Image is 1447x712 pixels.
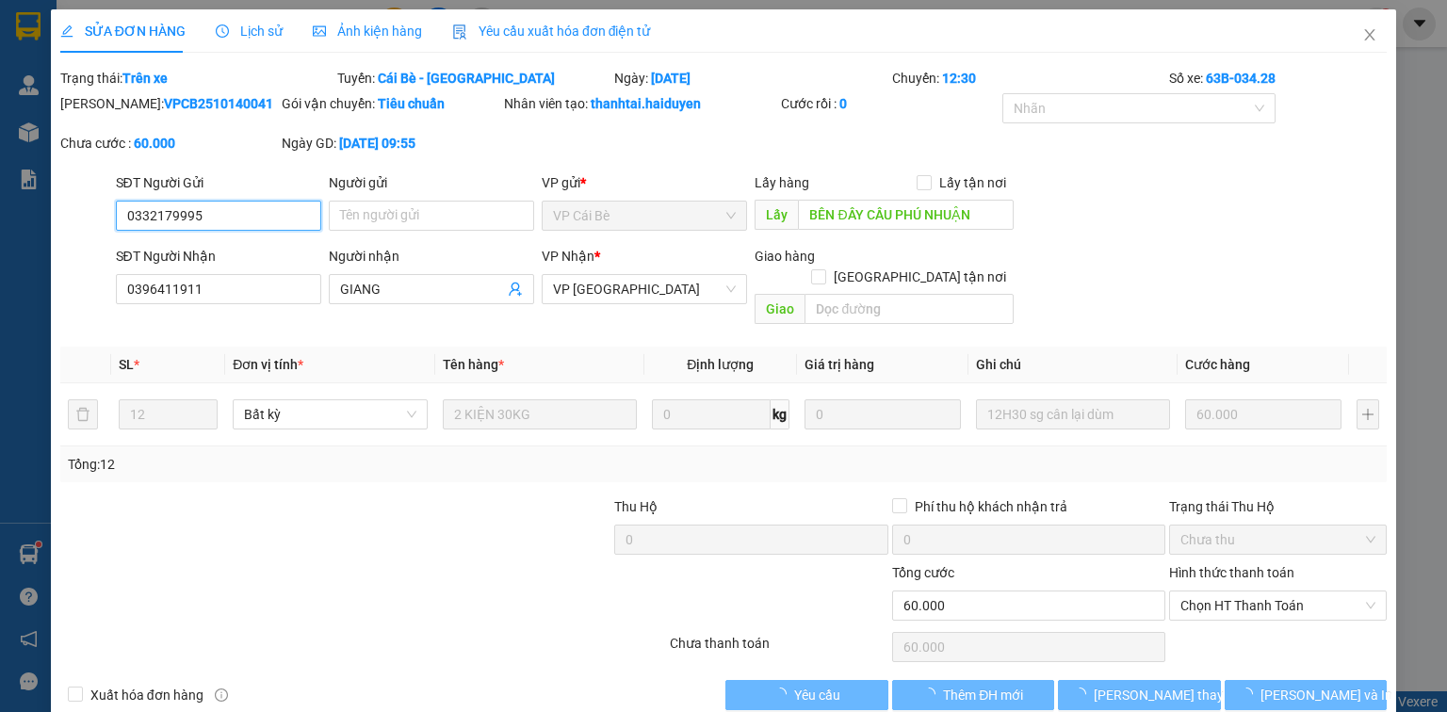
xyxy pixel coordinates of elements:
[755,249,815,264] span: Giao hàng
[1073,688,1094,701] span: loading
[244,400,415,429] span: Bất kỳ
[798,200,1014,230] input: Dọc đường
[329,172,534,193] div: Người gửi
[932,172,1014,193] span: Lấy tận nơi
[781,93,999,114] div: Cước rồi :
[612,68,889,89] div: Ngày:
[1094,685,1244,705] span: [PERSON_NAME] thay đổi
[943,685,1023,705] span: Thêm ĐH mới
[687,357,754,372] span: Định lượng
[1180,526,1375,554] span: Chưa thu
[504,93,777,114] div: Nhân viên tạo:
[1357,399,1379,429] button: plus
[60,93,278,114] div: [PERSON_NAME]:
[1169,496,1387,517] div: Trạng thái Thu Hộ
[233,357,303,372] span: Đơn vị tính
[508,282,523,297] span: user-add
[282,93,499,114] div: Gói vận chuyển:
[58,68,335,89] div: Trạng thái:
[542,172,747,193] div: VP gửi
[922,688,943,701] span: loading
[1240,688,1260,701] span: loading
[614,499,658,514] span: Thu Hộ
[68,454,560,475] div: Tổng: 12
[968,347,1178,383] th: Ghi chú
[313,24,326,38] span: picture
[771,399,789,429] span: kg
[1169,565,1294,580] label: Hình thức thanh toán
[1185,399,1341,429] input: 0
[443,399,637,429] input: VD: Bàn, Ghế
[976,399,1170,429] input: Ghi Chú
[805,357,874,372] span: Giá trị hàng
[794,685,840,705] span: Yêu cầu
[591,96,701,111] b: thanhtai.haiduyen
[668,633,889,666] div: Chưa thanh toán
[839,96,847,111] b: 0
[1362,27,1377,42] span: close
[1260,685,1392,705] span: [PERSON_NAME] và In
[119,357,134,372] span: SL
[122,71,168,86] b: Trên xe
[215,688,228,702] span: info-circle
[313,24,422,39] span: Ảnh kiện hàng
[1185,357,1250,372] span: Cước hàng
[542,249,594,264] span: VP Nhận
[725,680,888,710] button: Yêu cầu
[942,71,976,86] b: 12:30
[452,24,651,39] span: Yêu cầu xuất hóa đơn điện tử
[755,294,805,324] span: Giao
[60,133,278,154] div: Chưa cước :
[1058,680,1221,710] button: [PERSON_NAME] thay đổi
[1206,71,1276,86] b: 63B-034.28
[60,24,73,38] span: edit
[339,136,415,151] b: [DATE] 09:55
[826,267,1014,287] span: [GEOGRAPHIC_DATA] tận nơi
[755,200,798,230] span: Lấy
[1343,9,1396,62] button: Close
[164,96,273,111] b: VPCB2510140041
[452,24,467,40] img: icon
[335,68,612,89] div: Tuyến:
[116,246,321,267] div: SĐT Người Nhận
[378,71,555,86] b: Cái Bè - [GEOGRAPHIC_DATA]
[651,71,691,86] b: [DATE]
[892,680,1055,710] button: Thêm ĐH mới
[68,399,98,429] button: delete
[890,68,1167,89] div: Chuyến:
[553,202,736,230] span: VP Cái Bè
[1180,591,1375,620] span: Chọn HT Thanh Toán
[378,96,445,111] b: Tiêu chuẩn
[116,172,321,193] div: SĐT Người Gửi
[282,133,499,154] div: Ngày GD:
[773,688,794,701] span: loading
[1225,680,1388,710] button: [PERSON_NAME] và In
[892,565,954,580] span: Tổng cước
[216,24,283,39] span: Lịch sử
[755,175,809,190] span: Lấy hàng
[216,24,229,38] span: clock-circle
[134,136,175,151] b: 60.000
[1167,68,1389,89] div: Số xe:
[907,496,1075,517] span: Phí thu hộ khách nhận trả
[329,246,534,267] div: Người nhận
[443,357,504,372] span: Tên hàng
[553,275,736,303] span: VP Sài Gòn
[805,399,961,429] input: 0
[805,294,1014,324] input: Dọc đường
[60,24,186,39] span: SỬA ĐƠN HÀNG
[83,685,211,705] span: Xuất hóa đơn hàng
